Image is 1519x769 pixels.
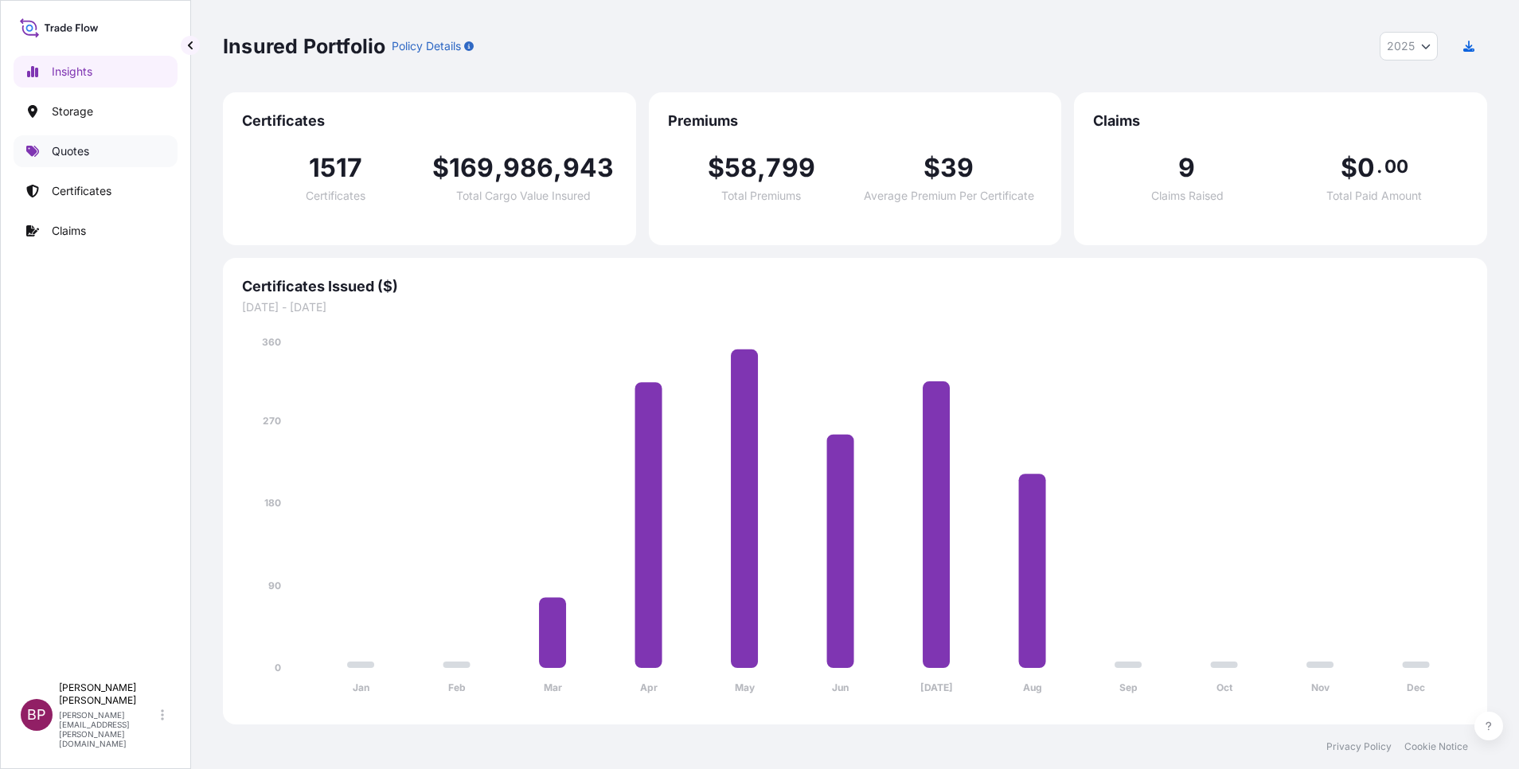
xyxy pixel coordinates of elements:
[52,143,89,159] p: Quotes
[14,175,178,207] a: Certificates
[766,155,815,181] span: 799
[456,190,591,201] span: Total Cargo Value Insured
[1216,681,1233,693] tspan: Oct
[1326,740,1392,753] a: Privacy Policy
[449,155,494,181] span: 169
[432,155,449,181] span: $
[1311,681,1330,693] tspan: Nov
[494,155,503,181] span: ,
[668,111,1043,131] span: Premiums
[721,190,801,201] span: Total Premiums
[309,155,363,181] span: 1517
[708,155,724,181] span: $
[832,681,849,693] tspan: Jun
[757,155,766,181] span: ,
[1023,681,1042,693] tspan: Aug
[1119,681,1138,693] tspan: Sep
[1093,111,1468,131] span: Claims
[268,580,281,591] tspan: 90
[52,223,86,239] p: Claims
[503,155,554,181] span: 986
[392,38,461,54] p: Policy Details
[14,215,178,247] a: Claims
[724,155,757,181] span: 58
[263,415,281,427] tspan: 270
[1384,160,1408,173] span: 00
[52,64,92,80] p: Insights
[1387,38,1415,54] span: 2025
[920,681,953,693] tspan: [DATE]
[1357,155,1375,181] span: 0
[262,336,281,348] tspan: 360
[27,707,46,723] span: BP
[306,190,365,201] span: Certificates
[242,277,1468,296] span: Certificates Issued ($)
[1376,160,1382,173] span: .
[14,135,178,167] a: Quotes
[275,662,281,673] tspan: 0
[553,155,562,181] span: ,
[59,681,158,707] p: [PERSON_NAME] [PERSON_NAME]
[14,56,178,88] a: Insights
[1178,155,1195,181] span: 9
[563,155,615,181] span: 943
[242,299,1468,315] span: [DATE] - [DATE]
[353,681,369,693] tspan: Jan
[640,681,658,693] tspan: Apr
[864,190,1034,201] span: Average Premium Per Certificate
[1404,740,1468,753] a: Cookie Notice
[1326,190,1422,201] span: Total Paid Amount
[242,111,617,131] span: Certificates
[448,681,466,693] tspan: Feb
[264,497,281,509] tspan: 180
[52,183,111,199] p: Certificates
[223,33,385,59] p: Insured Portfolio
[924,155,940,181] span: $
[59,710,158,748] p: [PERSON_NAME][EMAIL_ADDRESS][PERSON_NAME][DOMAIN_NAME]
[1151,190,1224,201] span: Claims Raised
[52,103,93,119] p: Storage
[544,681,562,693] tspan: Mar
[735,681,756,693] tspan: May
[14,96,178,127] a: Storage
[1341,155,1357,181] span: $
[1380,32,1438,61] button: Year Selector
[1407,681,1425,693] tspan: Dec
[940,155,974,181] span: 39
